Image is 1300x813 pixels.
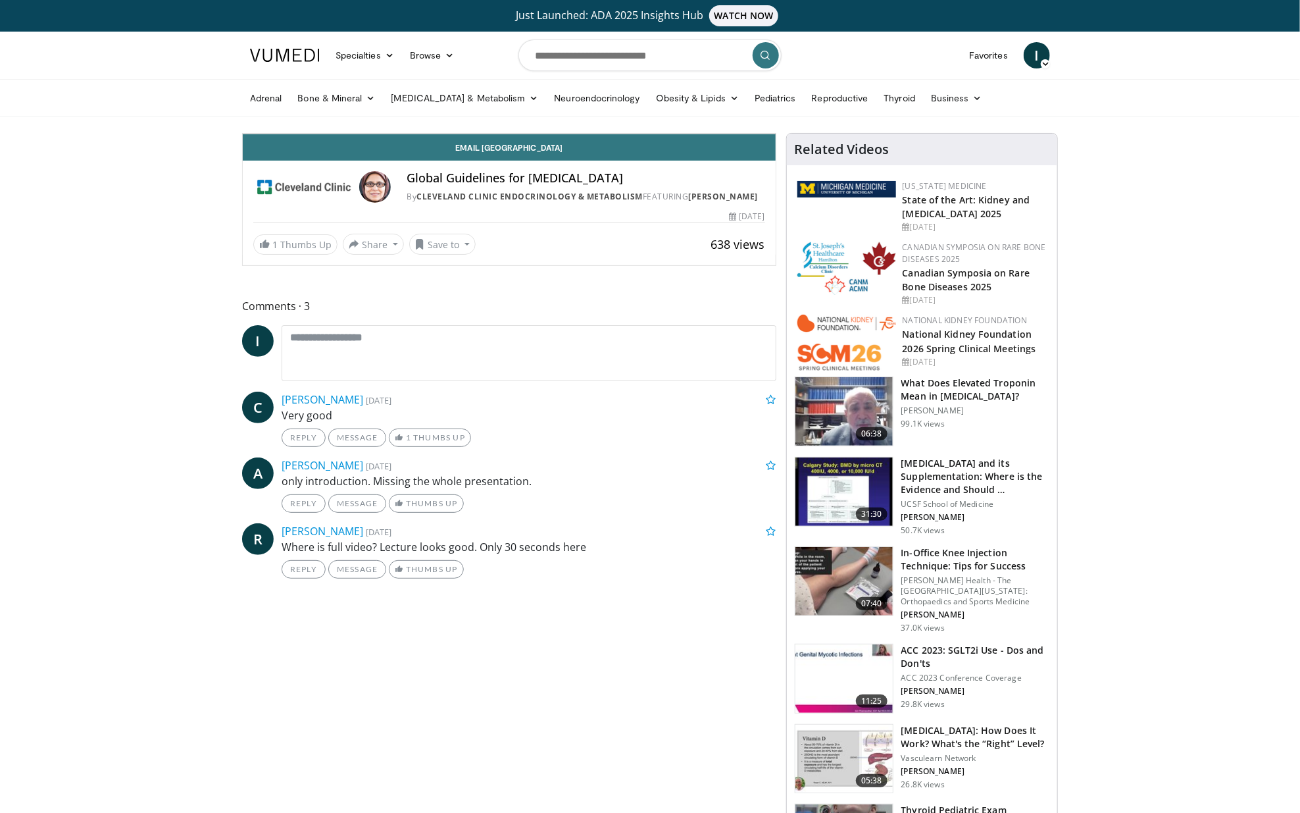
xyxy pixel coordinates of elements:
[901,753,1049,764] p: Vasculearn Network
[242,523,274,555] a: R
[901,699,945,710] p: 29.8K views
[359,171,391,203] img: Avatar
[282,407,776,423] p: Very good
[901,673,1049,683] p: ACC 2023 Conference Coverage
[901,575,1049,607] p: [PERSON_NAME] Health - The [GEOGRAPHIC_DATA][US_STATE]: Orthopaedics and Sports Medicine
[252,5,1048,26] a: Just Launched: ADA 2025 Insights HubWATCH NOW
[923,85,990,111] a: Business
[407,191,764,203] div: By FEATURING
[366,394,391,406] small: [DATE]
[253,234,337,255] a: 1 Thumbs Up
[903,194,1030,220] a: State of the Art: Kidney and [MEDICAL_DATA] 2025
[328,429,386,447] a: Message
[389,560,463,579] a: Thumbs Up
[901,779,945,790] p: 26.8K views
[242,325,274,357] a: I
[795,546,1049,633] a: 07:40 In-Office Knee Injection Technique: Tips for Success [PERSON_NAME] Health - The [GEOGRAPHIC...
[903,221,1047,233] div: [DATE]
[242,392,274,423] a: C
[961,42,1016,68] a: Favorites
[795,724,1049,794] a: 05:38 [MEDICAL_DATA]: How Does It Work? What's the “Right” Level? Vasculearn Network [PERSON_NAME...
[547,85,648,111] a: Neuroendocrinology
[795,644,1049,714] a: 11:25 ACC 2023: SGLT2i Use - Dos and Don'ts ACC 2023 Conference Coverage [PERSON_NAME] 29.8K views
[903,180,987,192] a: [US_STATE] Medicine
[795,547,893,616] img: 9b54ede4-9724-435c-a780-8950048db540.150x105_q85_crop-smart_upscale.jpg
[903,242,1046,265] a: Canadian Symposia on Rare Bone Diseases 2025
[328,494,386,513] a: Message
[795,457,1049,536] a: 31:30 [MEDICAL_DATA] and its Supplementation: Where is the Evidence and Should … UCSF School of M...
[795,644,893,713] img: 9258cdf1-0fbf-450b-845f-99397d12d24a.150x105_q85_crop-smart_upscale.jpg
[856,508,888,521] span: 31:30
[709,5,779,26] span: WATCH NOW
[795,377,1049,446] a: 06:38 What Does Elevated Troponin Mean in [MEDICAL_DATA]? [PERSON_NAME] 99.1K views
[901,512,1049,523] p: [PERSON_NAME]
[903,267,1030,293] a: Canadian Symposia on Rare Bone Diseases 2025
[903,315,1027,326] a: National Kidney Foundation
[901,499,1049,510] p: UCSF School of Medicine
[416,191,643,202] a: Cleveland Clinic Endocrinology & Metabolism
[856,597,888,610] span: 07:40
[795,377,893,446] img: 98daf78a-1d22-4ebe-927e-10afe95ffd94.150x105_q85_crop-smart_upscale.jpg
[328,560,386,579] a: Message
[272,238,278,251] span: 1
[343,234,404,255] button: Share
[518,39,782,71] input: Search topics, interventions
[797,315,896,371] img: 79503c0a-d5ce-4e31-88bd-91ebf3c563fb.png.150x105_q85_autocrop_double_scale_upscale_version-0.2.png
[903,328,1036,354] a: National Kidney Foundation 2026 Spring Clinical Meetings
[242,298,776,315] span: Comments 3
[384,85,547,111] a: [MEDICAL_DATA] & Metabolism
[282,539,776,555] p: Where is full video? Lecture looks good. Only 30 seconds here
[901,724,1049,750] h3: [MEDICAL_DATA]: How Does It Work? What's the “Right” Level?
[407,171,764,186] h4: Global Guidelines for [MEDICAL_DATA]
[903,356,1047,368] div: [DATE]
[856,695,888,708] span: 11:25
[402,42,463,68] a: Browse
[688,191,758,202] a: [PERSON_NAME]
[856,774,888,787] span: 05:38
[856,427,888,440] span: 06:38
[901,546,1049,573] h3: In-Office Knee Injection Technique: Tips for Success
[901,419,945,429] p: 99.1K views
[901,406,1049,416] p: [PERSON_NAME]
[290,85,384,111] a: Bone & Mineral
[253,171,354,203] img: Cleveland Clinic Endocrinology & Metabolism
[250,49,320,62] img: VuMedi Logo
[409,234,476,255] button: Save to
[901,766,1049,777] p: [PERSON_NAME]
[242,458,274,489] a: A
[901,377,1049,403] h3: What Does Elevated Troponin Mean in [MEDICAL_DATA]?
[747,85,804,111] a: Pediatrics
[389,429,471,447] a: 1 Thumbs Up
[282,560,326,579] a: Reply
[282,392,363,407] a: [PERSON_NAME]
[282,494,326,513] a: Reply
[648,85,747,111] a: Obesity & Lipids
[242,85,290,111] a: Adrenal
[282,458,363,473] a: [PERSON_NAME]
[903,294,1047,306] div: [DATE]
[876,85,924,111] a: Thyroid
[795,142,889,157] h4: Related Videos
[243,134,776,161] a: Email [GEOGRAPHIC_DATA]
[901,457,1049,496] h3: [MEDICAL_DATA] and its Supplementation: Where is the Evidence and Should …
[711,236,765,252] span: 638 views
[729,211,764,223] div: [DATE]
[901,686,1049,696] p: [PERSON_NAME]
[366,460,391,472] small: [DATE]
[282,473,776,489] p: only introduction. Missing the whole presentation.
[901,525,945,536] p: 50.7K views
[406,433,411,442] span: 1
[797,181,896,197] img: 5ed80e7a-0811-4ad9-9c3a-04de684f05f4.png.150x105_q85_autocrop_double_scale_upscale_version-0.2.png
[389,494,463,513] a: Thumbs Up
[795,458,893,526] img: 4bb25b40-905e-443e-8e37-83f056f6e86e.150x105_q85_crop-smart_upscale.jpg
[366,526,391,538] small: [DATE]
[1024,42,1050,68] a: I
[901,644,1049,670] h3: ACC 2023: SGLT2i Use - Dos and Don'ts
[282,524,363,538] a: [PERSON_NAME]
